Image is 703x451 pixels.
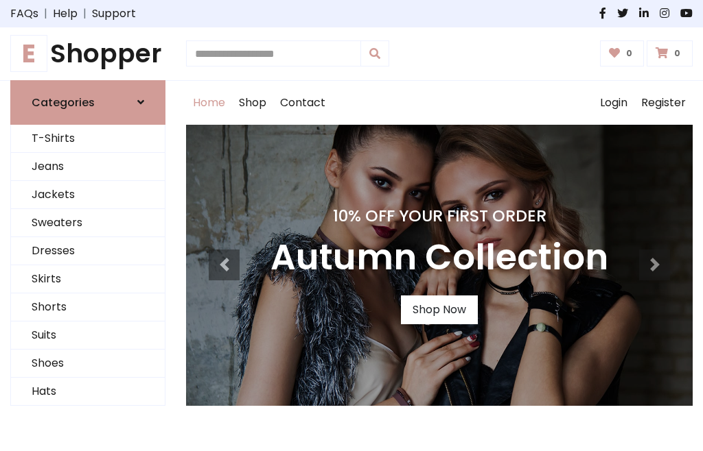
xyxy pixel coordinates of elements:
span: 0 [671,47,684,60]
a: Suits [11,321,165,350]
h4: 10% Off Your First Order [270,206,608,225]
a: 0 [647,40,693,66]
a: Shop [232,81,273,125]
a: T-Shirts [11,125,165,153]
span: 0 [623,47,636,60]
span: | [38,5,53,22]
a: Help [53,5,78,22]
a: EShopper [10,38,165,69]
a: Sweaters [11,209,165,237]
a: Shoes [11,350,165,378]
h3: Autumn Collection [270,236,608,279]
a: Jackets [11,181,165,209]
a: Support [92,5,136,22]
a: Skirts [11,265,165,293]
a: Contact [273,81,332,125]
h1: Shopper [10,38,165,69]
a: Home [186,81,232,125]
span: | [78,5,92,22]
a: 0 [600,40,645,66]
span: E [10,35,47,72]
a: Shorts [11,293,165,321]
a: Shop Now [401,295,478,324]
h6: Categories [32,96,95,109]
a: Register [634,81,693,125]
a: Hats [11,378,165,406]
a: Dresses [11,237,165,265]
a: Categories [10,80,165,125]
a: FAQs [10,5,38,22]
a: Jeans [11,153,165,181]
a: Login [593,81,634,125]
